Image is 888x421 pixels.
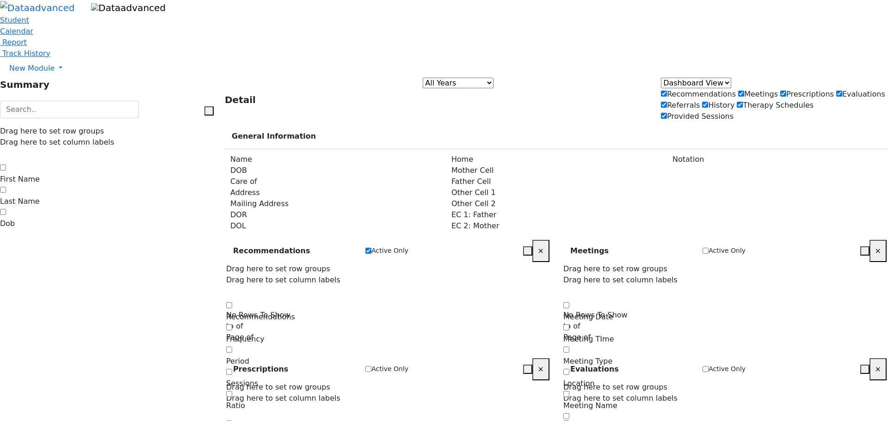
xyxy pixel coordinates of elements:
input: Press Space to toggle all rows selection (unchecked) [563,391,569,397]
span: Sessions [226,379,258,388]
span: Drag here to set column labels [226,275,340,284]
input: Press Space to toggle all rows selection (unchecked) [563,413,569,419]
label: Provided Sessions [661,111,734,122]
span: Ratio [226,401,245,410]
label: Therapy Schedules [737,100,814,111]
label: DOB [230,165,247,176]
span: Drag here to set row groups [563,264,667,273]
div: Detail [225,93,256,107]
span: Drag here to set column labels [563,275,678,284]
input: Press Space to toggle all rows selection (unchecked) [563,302,569,308]
input: History [702,102,708,108]
label: Father Cell [451,176,491,187]
button: Close [869,240,887,262]
label: Home [451,154,473,165]
label: Active Only [371,246,408,256]
span: Location [563,379,595,388]
input: Press Space to toggle all rows selection (unchecked) [226,391,232,397]
span: Meeting Type [563,357,612,366]
div: Meetings [563,238,691,263]
span: Meeting TIme [563,335,614,343]
input: Press Space to toggle all rows selection (unchecked) [226,302,232,308]
div: Recommendations [226,238,354,263]
label: Other Cell 1 [451,187,496,198]
span: Report [2,38,27,47]
label: Name [230,154,252,165]
label: Address [230,187,260,198]
label: History [702,100,734,111]
div: General Information [225,124,888,149]
span: Drag here to set row groups [226,264,330,273]
span: × [875,365,881,373]
input: Prescriptions [780,91,786,97]
img: Dataadvanced [91,3,166,12]
label: Active Only [371,364,408,374]
span: Meeting Name [563,401,617,410]
input: Recommendations [661,91,667,97]
span: Frequency [226,335,265,343]
label: Meetings [738,89,778,100]
label: Mother Cell [451,165,493,176]
label: Evaluations [836,89,885,100]
input: Meetings [738,91,744,97]
label: Notation [672,154,704,165]
span: Recommendations [226,312,295,321]
span: Meeting Date [563,312,613,321]
label: Mailing Address [230,198,289,209]
input: Press Space to toggle all rows selection (unchecked) [226,347,232,353]
span: New Module [9,64,55,73]
span: Track History [2,49,50,58]
input: Therapy Schedules [737,102,743,108]
input: Provided Sessions [661,113,667,119]
input: Evaluations [836,91,842,97]
button: Close [532,358,549,380]
label: EC 2: Mother [451,220,499,232]
span: × [538,246,544,255]
input: Referrals [661,102,667,108]
label: EC 1: Father [451,209,496,220]
label: Care of [230,176,257,187]
label: Active Only [709,364,746,374]
button: Close [532,240,549,262]
input: Press Space to toggle all rows selection (unchecked) [563,347,569,353]
label: DOL [230,220,246,232]
label: Other Cell 2 [451,198,496,209]
label: DOR [230,209,247,220]
label: Recommendations [661,89,736,100]
label: Prescriptions [780,89,834,100]
input: Press Space to toggle all rows selection (unchecked) [226,369,232,375]
button: Close [869,358,887,380]
span: × [875,246,881,255]
input: Press Space to toggle all rows selection (unchecked) [226,324,232,330]
label: Referrals [661,100,700,111]
label: Active Only [709,246,746,256]
input: Press Space to toggle all rows selection (unchecked) [563,324,569,330]
span: Period [226,357,249,366]
span: × [538,365,544,373]
input: Press Space to toggle all rows selection (unchecked) [563,369,569,375]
